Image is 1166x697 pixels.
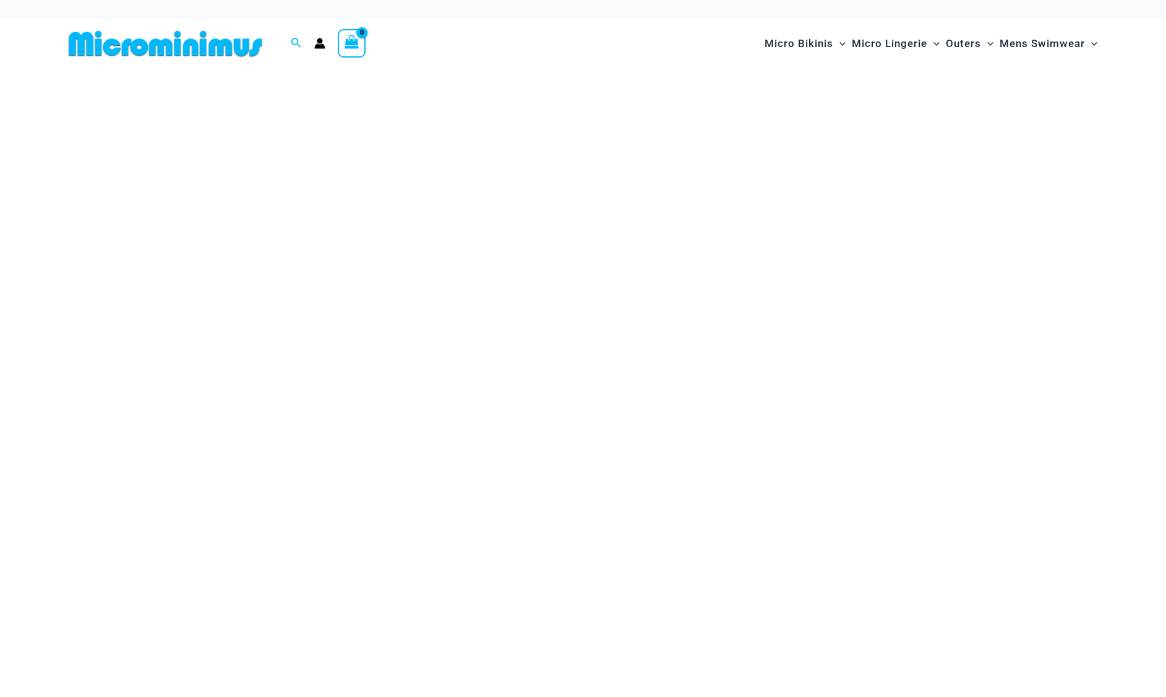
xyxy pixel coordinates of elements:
[1000,28,1085,59] span: Mens Swimwear
[833,28,846,59] span: Menu Toggle
[291,36,302,51] a: Search icon link
[849,25,943,63] a: Micro LingerieMenu ToggleMenu Toggle
[927,28,940,59] span: Menu Toggle
[943,25,997,63] a: OutersMenu ToggleMenu Toggle
[64,30,267,58] img: MM SHOP LOGO FLAT
[338,29,366,58] a: View Shopping Cart, empty
[1085,28,1097,59] span: Menu Toggle
[765,28,833,59] span: Micro Bikinis
[761,25,849,63] a: Micro BikinisMenu ToggleMenu Toggle
[946,28,981,59] span: Outers
[852,28,927,59] span: Micro Lingerie
[981,28,993,59] span: Menu Toggle
[760,23,1103,64] nav: Site Navigation
[314,38,325,49] a: Account icon link
[997,25,1100,63] a: Mens SwimwearMenu ToggleMenu Toggle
